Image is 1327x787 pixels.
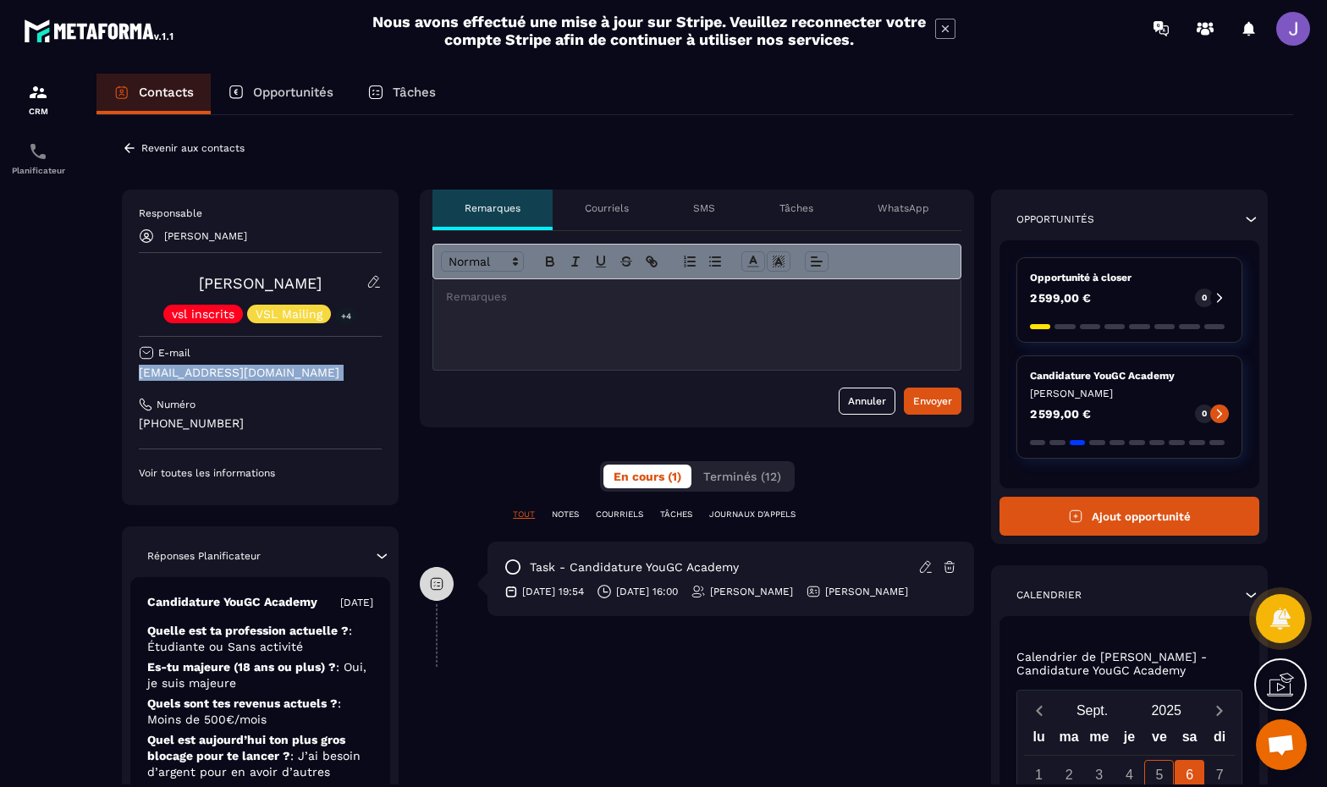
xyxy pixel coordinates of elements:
[172,308,234,320] p: vsl inscrits
[96,74,211,114] a: Contacts
[164,230,247,242] p: [PERSON_NAME]
[1175,725,1205,755] div: sa
[393,85,436,100] p: Tâches
[1144,725,1175,755] div: ve
[139,416,382,432] p: [PHONE_NUMBER]
[4,107,72,116] p: CRM
[350,74,453,114] a: Tâches
[1016,212,1094,226] p: Opportunités
[340,596,373,609] p: [DATE]
[1204,725,1235,755] div: di
[904,388,961,415] button: Envoyer
[157,398,195,411] p: Numéro
[913,393,952,410] div: Envoyer
[603,465,691,488] button: En cours (1)
[709,509,796,520] p: JOURNAUX D'APPELS
[878,201,929,215] p: WhatsApp
[24,15,176,46] img: logo
[825,585,908,598] p: [PERSON_NAME]
[4,166,72,175] p: Planificateur
[1054,725,1084,755] div: ma
[1129,696,1203,725] button: Open years overlay
[596,509,643,520] p: COURRIELS
[147,623,373,655] p: Quelle est ta profession actuelle ?
[1016,650,1242,677] p: Calendrier de [PERSON_NAME] - Candidature YouGC Academy
[1115,725,1145,755] div: je
[1084,725,1115,755] div: me
[28,82,48,102] img: formation
[28,141,48,162] img: scheduler
[147,549,261,563] p: Réponses Planificateur
[552,509,579,520] p: NOTES
[660,509,692,520] p: TÂCHES
[585,201,629,215] p: Courriels
[530,559,739,575] p: task - Candidature YouGC Academy
[139,365,382,381] p: [EMAIL_ADDRESS][DOMAIN_NAME]
[1030,408,1091,420] p: 2 599,00 €
[1055,696,1130,725] button: Open months overlay
[1203,699,1235,722] button: Next month
[211,74,350,114] a: Opportunités
[335,307,357,325] p: +4
[1030,369,1229,382] p: Candidature YouGC Academy
[1024,725,1054,755] div: lu
[199,274,322,292] a: [PERSON_NAME]
[147,594,317,610] p: Candidature YouGC Academy
[1030,387,1229,400] p: [PERSON_NAME]
[139,206,382,220] p: Responsable
[139,85,194,100] p: Contacts
[139,466,382,480] p: Voir toutes les informations
[779,201,813,215] p: Tâches
[616,585,678,598] p: [DATE] 16:00
[141,142,245,154] p: Revenir aux contacts
[147,659,373,691] p: Es-tu majeure (18 ans ou plus) ?
[999,497,1259,536] button: Ajout opportunité
[1016,588,1082,602] p: Calendrier
[147,696,373,728] p: Quels sont tes revenus actuels ?
[158,346,190,360] p: E-mail
[1030,292,1091,304] p: 2 599,00 €
[1202,292,1207,304] p: 0
[1024,699,1055,722] button: Previous month
[465,201,520,215] p: Remarques
[253,85,333,100] p: Opportunités
[614,470,681,483] span: En cours (1)
[839,388,895,415] button: Annuler
[256,308,322,320] p: VSL Mailing
[1030,271,1229,284] p: Opportunité à closer
[1202,408,1207,420] p: 0
[513,509,535,520] p: TOUT
[147,732,373,780] p: Quel est aujourd’hui ton plus gros blocage pour te lancer ?
[4,129,72,188] a: schedulerschedulerPlanificateur
[4,69,72,129] a: formationformationCRM
[703,470,781,483] span: Terminés (12)
[693,201,715,215] p: SMS
[710,585,793,598] p: [PERSON_NAME]
[522,585,584,598] p: [DATE] 19:54
[693,465,791,488] button: Terminés (12)
[372,13,927,48] h2: Nous avons effectué une mise à jour sur Stripe. Veuillez reconnecter votre compte Stripe afin de ...
[1256,719,1307,770] a: Ouvrir le chat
